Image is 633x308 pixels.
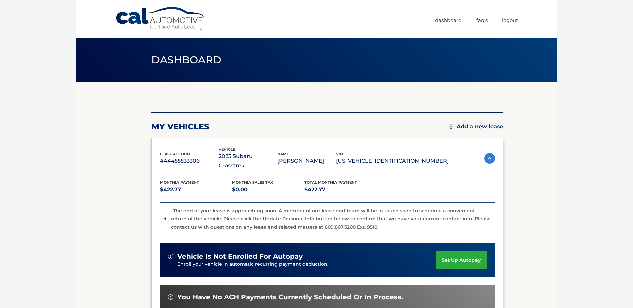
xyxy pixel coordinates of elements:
[277,152,289,156] span: name
[436,251,487,269] a: set up autopay
[304,185,377,194] p: $422.77
[168,254,173,259] img: alert-white.svg
[476,15,488,26] a: FAQ's
[336,156,449,166] p: [US_VEHICLE_IDENTIFICATION_NUMBER]
[502,15,518,26] a: Logout
[232,185,304,194] p: $0.00
[177,293,403,301] span: You have no ACH payments currently scheduled or in process.
[160,156,219,166] p: #44455533306
[177,252,303,261] span: vehicle is not enrolled for autopay
[115,7,206,30] a: Cal Automotive
[160,152,192,156] span: lease account
[151,122,209,132] h2: my vehicles
[219,147,235,152] span: vehicle
[219,152,277,170] p: 2023 Subaru Crosstrek
[435,15,462,26] a: Dashboard
[160,185,232,194] p: $422.77
[232,180,273,185] span: Monthly sales Tax
[168,294,173,300] img: alert-white.svg
[277,156,336,166] p: [PERSON_NAME]
[484,153,495,164] img: accordion-active.svg
[177,261,436,268] p: Enroll your vehicle in automatic recurring payment deduction.
[160,180,199,185] span: Monthly Payment
[449,123,503,130] a: Add a new lease
[171,208,491,230] p: The end of your lease is approaching soon. A member of our lease end team will be in touch soon t...
[449,124,453,129] img: add.svg
[151,54,222,66] span: Dashboard
[336,152,343,156] span: vin
[304,180,357,185] span: Total Monthly Payment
